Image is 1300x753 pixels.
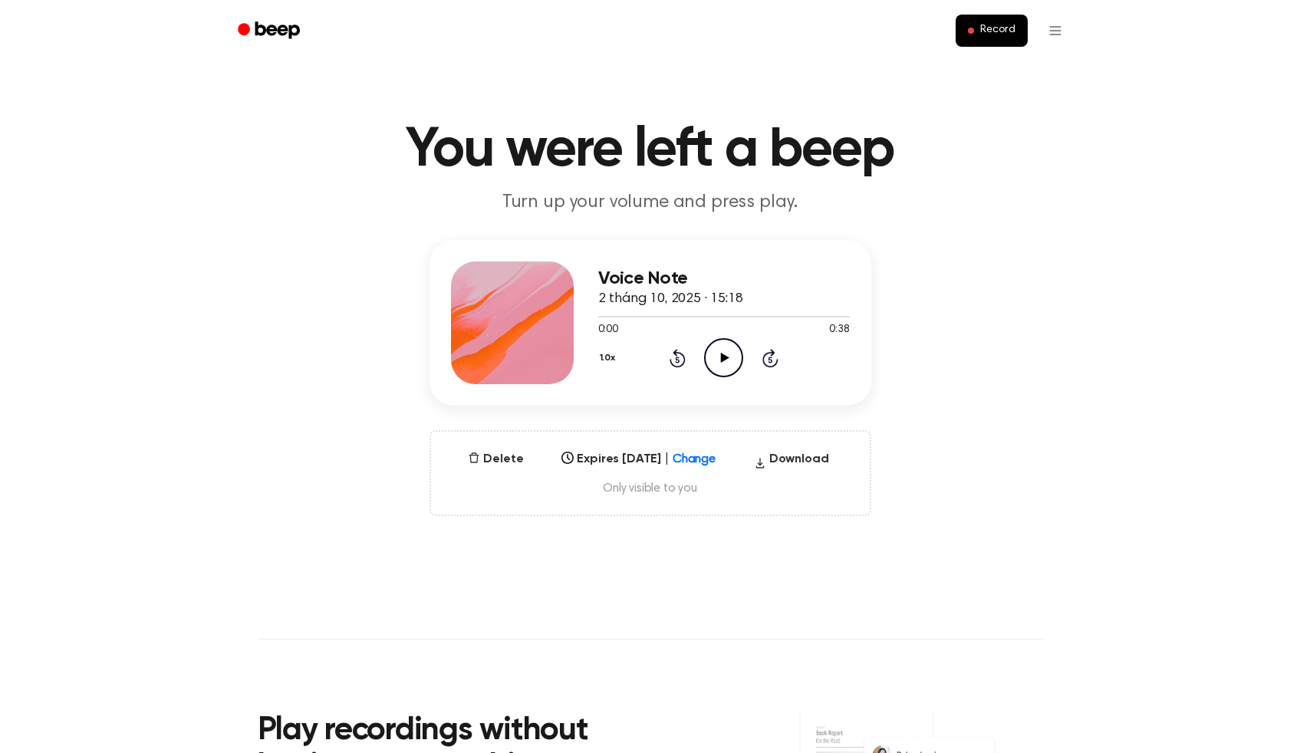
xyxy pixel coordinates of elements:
span: Only visible to you [449,481,851,496]
h1: You were left a beep [258,123,1043,178]
span: 0:38 [829,322,849,338]
a: Beep [227,16,314,46]
button: Delete [462,450,529,469]
button: Record [956,15,1027,47]
span: Record [980,24,1015,38]
button: Download [748,450,835,475]
span: 0:00 [598,322,618,338]
button: Open menu [1037,12,1074,49]
button: 1.0x [598,345,621,371]
span: 2 tháng 10, 2025 · 15:18 [598,292,743,306]
h3: Voice Note [598,268,850,289]
p: Turn up your volume and press play. [356,190,945,215]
